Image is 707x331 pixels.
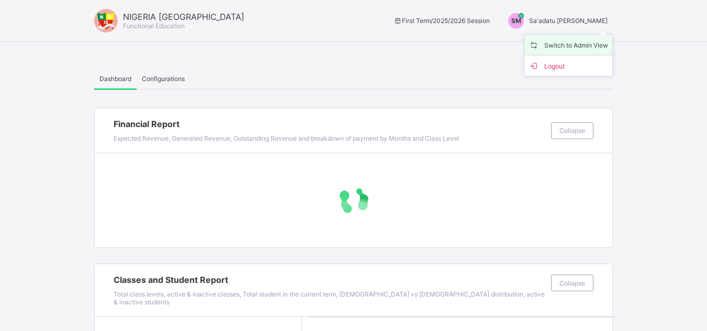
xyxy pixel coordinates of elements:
span: Collapse [559,279,585,287]
span: Functional Education [123,22,185,30]
span: Configurations [142,75,185,83]
span: SM [511,17,521,25]
span: Classes and Student Report [114,275,546,285]
span: session/term information [393,17,490,25]
span: Expected Revenue, Generated Revenue, Outstanding Revenue and breakdown of payment by Months and C... [114,134,459,142]
span: Dashboard [99,75,131,83]
span: Financial Report [114,119,546,129]
span: Switch to Admin View [529,39,608,51]
li: dropdown-list-item-buttom-1 [524,55,612,76]
span: Total class levels, active & inactive classes, Total student in the current term, [DEMOGRAPHIC_DA... [114,290,545,306]
span: Sa'adatu [PERSON_NAME] [529,17,608,25]
li: dropdown-list-item-name-0 [524,35,612,55]
span: NIGERIA [GEOGRAPHIC_DATA] [123,12,244,22]
span: Logout [529,60,608,72]
span: Collapse [559,127,585,134]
